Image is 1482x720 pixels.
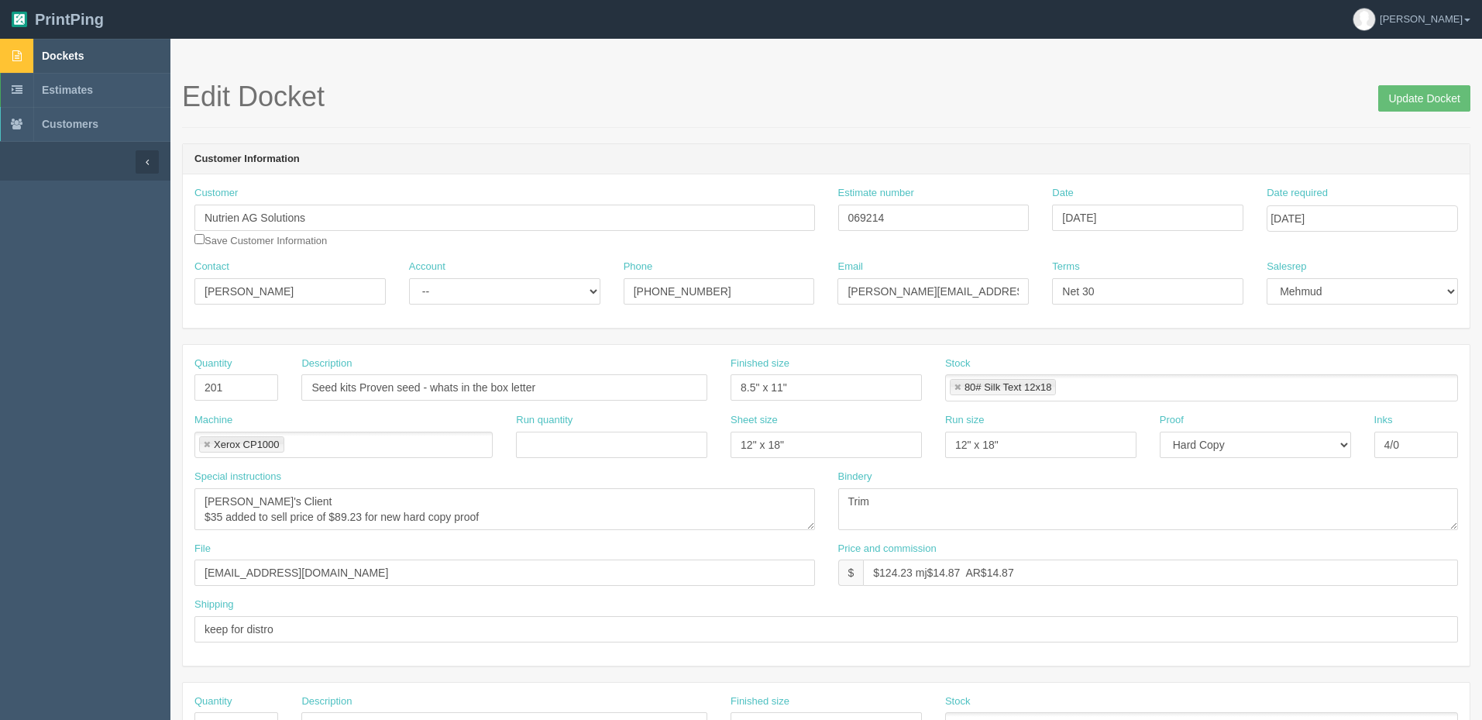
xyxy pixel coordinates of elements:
label: Salesrep [1267,260,1306,274]
label: Date required [1267,186,1328,201]
label: Sheet size [731,413,778,428]
span: Customers [42,118,98,130]
label: Description [301,357,352,371]
label: Stock [945,694,971,709]
span: Estimates [42,84,93,96]
div: 80# Silk Text 12x18 [965,382,1052,392]
div: Xerox CP1000 [214,439,280,450]
label: Contact [194,260,229,274]
img: logo-3e63b451c926e2ac314895c53de4908e5d424f24456219fb08d385ab2e579770.png [12,12,27,27]
label: Finished size [731,357,789,371]
label: Machine [194,413,232,428]
label: Estimate number [838,186,914,201]
textarea: [PERSON_NAME]'s Client $35 added to sell price of $89.23 for new hard copy proof [194,488,815,530]
span: Dockets [42,50,84,62]
label: Phone [624,260,653,274]
label: Proof [1160,413,1184,428]
label: Finished size [731,694,789,709]
label: Account [409,260,445,274]
div: $ [838,560,864,586]
h1: Edit Docket [182,81,1470,112]
label: Customer [194,186,238,201]
label: Quantity [194,357,232,371]
input: Enter customer name [194,205,815,231]
label: Quantity [194,694,232,709]
label: File [194,542,211,556]
label: Email [837,260,863,274]
label: Date [1052,186,1073,201]
label: Terms [1052,260,1079,274]
img: avatar_default-7531ab5dedf162e01f1e0bb0964e6a185e93c5c22dfe317fb01d7f8cd2b1632c.jpg [1353,9,1375,30]
header: Customer Information [183,144,1470,175]
label: Inks [1374,413,1393,428]
label: Special instructions [194,470,281,484]
label: Stock [945,357,971,371]
label: Shipping [194,598,234,612]
label: Run size [945,413,985,428]
div: Save Customer Information [194,186,815,248]
label: Price and commission [838,542,937,556]
input: Update Docket [1378,85,1470,112]
textarea: Trim [838,488,1459,530]
label: Run quantity [516,413,573,428]
label: Bindery [838,470,872,484]
label: Description [301,694,352,709]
